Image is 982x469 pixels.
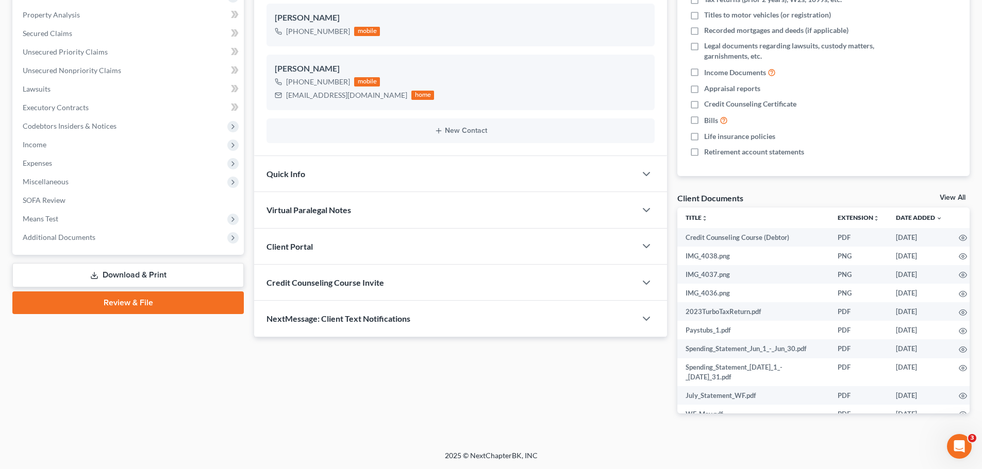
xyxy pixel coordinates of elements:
[838,214,879,221] a: Extensionunfold_more
[14,98,244,117] a: Executory Contracts
[829,247,888,265] td: PNG
[23,103,89,112] span: Executory Contracts
[888,302,951,321] td: [DATE]
[704,67,766,78] span: Income Documents
[354,77,380,86] div: mobile
[14,80,244,98] a: Lawsuits
[704,10,831,20] span: Titles to motor vehicles (or registration)
[275,63,646,75] div: [PERSON_NAME]
[829,302,888,321] td: PDF
[411,91,434,100] div: home
[23,214,58,223] span: Means Test
[888,339,951,358] td: [DATE]
[704,83,760,94] span: Appraisal reports
[702,215,708,221] i: unfold_more
[677,358,829,387] td: Spending_Statement_[DATE]_1_-_[DATE]_31.pdf
[267,241,313,251] span: Client Portal
[275,12,646,24] div: [PERSON_NAME]
[888,247,951,265] td: [DATE]
[677,247,829,265] td: IMG_4038.png
[686,214,708,221] a: Titleunfold_more
[14,24,244,43] a: Secured Claims
[677,284,829,302] td: IMG_4036.png
[12,291,244,314] a: Review & File
[704,99,796,109] span: Credit Counseling Certificate
[23,84,51,93] span: Lawsuits
[267,205,351,215] span: Virtual Paralegal Notes
[23,29,72,38] span: Secured Claims
[267,169,305,179] span: Quick Info
[829,265,888,284] td: PNG
[23,121,116,130] span: Codebtors Insiders & Notices
[23,47,108,56] span: Unsecured Priority Claims
[888,284,951,302] td: [DATE]
[23,177,69,186] span: Miscellaneous
[677,228,829,247] td: Credit Counseling Course (Debtor)
[829,321,888,339] td: PDF
[888,358,951,387] td: [DATE]
[14,61,244,80] a: Unsecured Nonpriority Claims
[286,26,350,37] div: [PHONE_NUMBER]
[704,41,888,61] span: Legal documents regarding lawsuits, custody matters, garnishments, etc.
[677,302,829,321] td: 2023TurboTaxReturn.pdf
[704,147,804,157] span: Retirement account statements
[23,140,46,149] span: Income
[873,215,879,221] i: unfold_more
[704,115,718,126] span: Bills
[888,386,951,405] td: [DATE]
[14,43,244,61] a: Unsecured Priority Claims
[286,77,350,87] div: [PHONE_NUMBER]
[888,228,951,247] td: [DATE]
[286,90,407,100] div: [EMAIL_ADDRESS][DOMAIN_NAME]
[23,10,80,19] span: Property Analysis
[23,233,95,241] span: Additional Documents
[829,358,888,387] td: PDF
[829,386,888,405] td: PDF
[888,321,951,339] td: [DATE]
[936,215,942,221] i: expand_more
[267,314,410,323] span: NextMessage: Client Text Notifications
[829,228,888,247] td: PDF
[267,277,384,287] span: Credit Counseling Course Invite
[888,265,951,284] td: [DATE]
[677,339,829,358] td: Spending_Statement_Jun_1_-_Jun_30.pdf
[14,191,244,210] a: SOFA Review
[677,265,829,284] td: IMG_4037.png
[14,6,244,24] a: Property Analysis
[275,127,646,135] button: New Contact
[896,214,942,221] a: Date Added expand_more
[968,434,976,442] span: 3
[677,405,829,423] td: WF_May.pdf
[23,196,65,204] span: SOFA Review
[677,321,829,339] td: Paystubs_1.pdf
[704,25,848,36] span: Recorded mortgages and deeds (if applicable)
[829,339,888,358] td: PDF
[677,193,743,203] div: Client Documents
[704,131,775,142] span: Life insurance policies
[23,66,121,75] span: Unsecured Nonpriority Claims
[888,405,951,423] td: [DATE]
[12,263,244,287] a: Download & Print
[197,450,785,469] div: 2025 © NextChapterBK, INC
[829,405,888,423] td: PDF
[940,194,966,201] a: View All
[829,284,888,302] td: PNG
[947,434,972,459] iframe: Intercom live chat
[677,386,829,405] td: July_Statement_WF.pdf
[23,159,52,167] span: Expenses
[354,27,380,36] div: mobile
